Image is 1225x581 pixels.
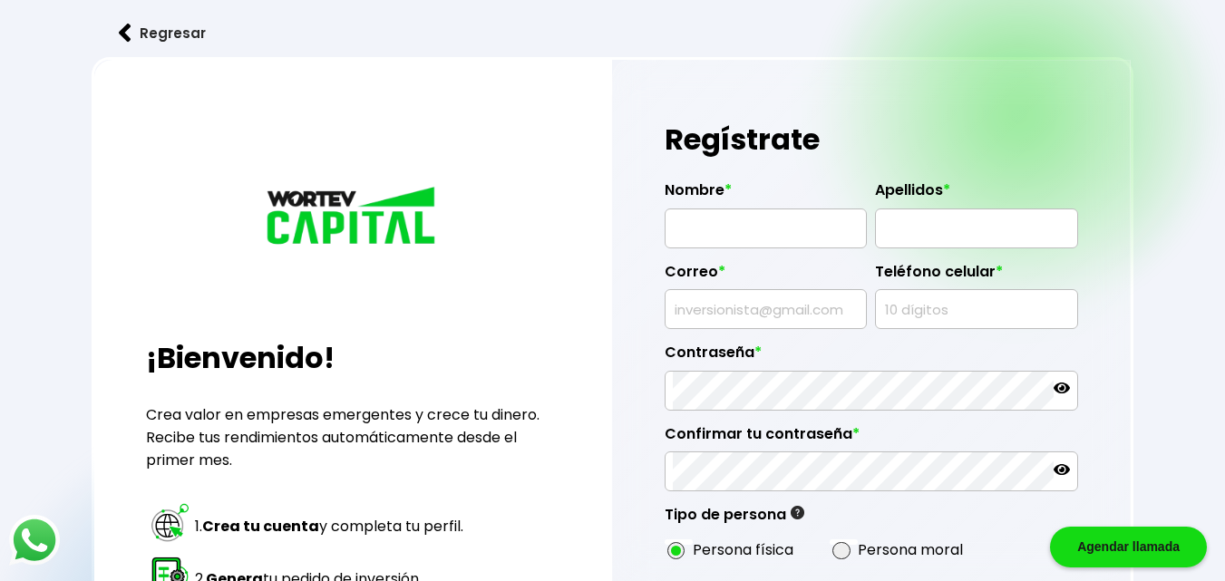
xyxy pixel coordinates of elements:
label: Nombre [665,181,867,208]
label: Contraseña [665,344,1078,371]
label: Persona moral [858,538,963,561]
h2: ¡Bienvenido! [146,336,559,380]
img: flecha izquierda [119,24,131,43]
img: logo_wortev_capital [262,184,443,251]
h1: Regístrate [665,112,1078,167]
strong: Crea tu cuenta [202,516,319,537]
label: Correo [665,263,867,290]
input: 10 dígitos [883,290,1069,328]
label: Teléfono celular [875,263,1077,290]
input: inversionista@gmail.com [673,290,859,328]
label: Persona física [693,538,793,561]
img: gfR76cHglkPwleuBLjWdxeZVvX9Wp6JBDmjRYY8JYDQn16A2ICN00zLTgIroGa6qie5tIuWH7V3AapTKqzv+oMZsGfMUqL5JM... [791,506,804,519]
td: 1. y completa tu perfil. [194,500,468,551]
div: Agendar llamada [1050,527,1207,567]
label: Apellidos [875,181,1077,208]
p: Crea valor en empresas emergentes y crece tu dinero. Recibe tus rendimientos automáticamente desd... [146,403,559,471]
label: Tipo de persona [665,506,804,533]
img: logos_whatsapp-icon.242b2217.svg [9,515,60,566]
a: flecha izquierdaRegresar [92,9,1133,57]
label: Confirmar tu contraseña [665,425,1078,452]
button: Regresar [92,9,233,57]
img: paso 1 [149,501,191,544]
